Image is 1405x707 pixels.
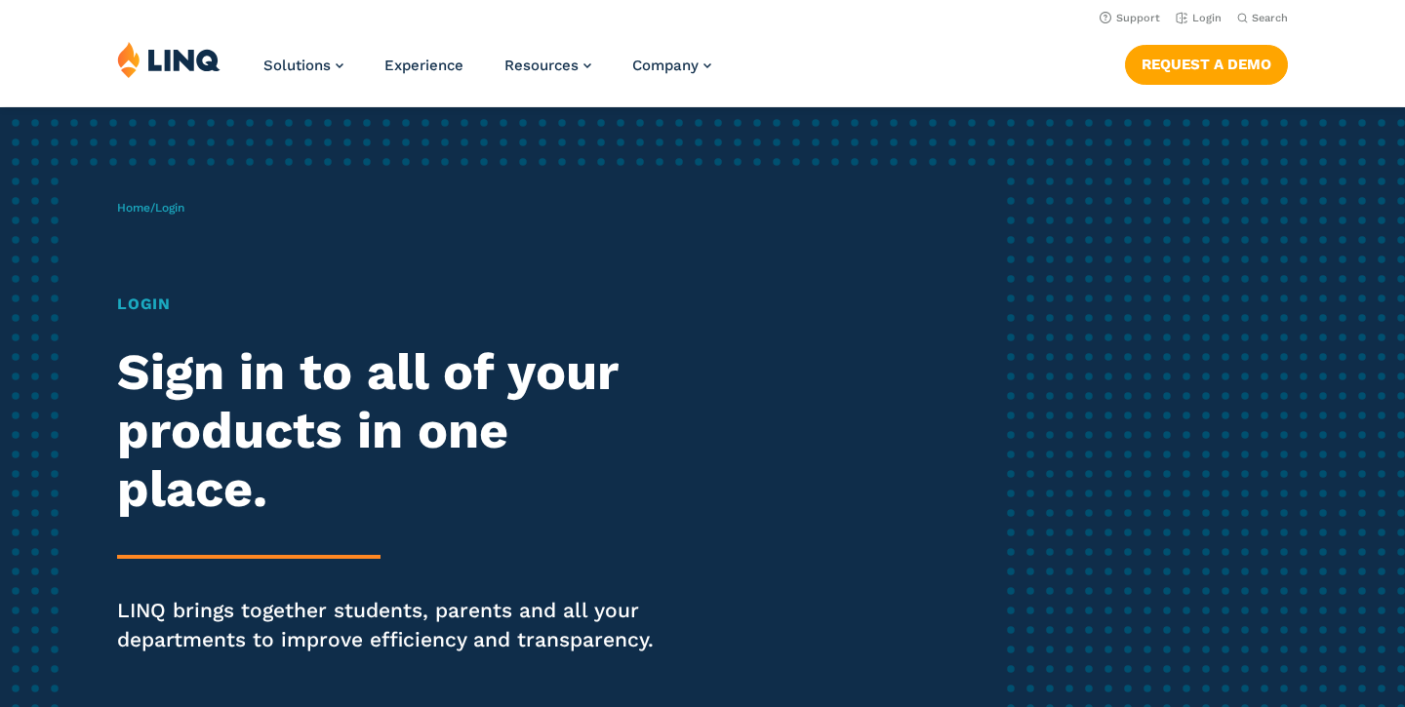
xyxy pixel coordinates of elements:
[117,201,150,215] a: Home
[1176,12,1222,24] a: Login
[117,596,659,654] p: LINQ brings together students, parents and all your departments to improve efficiency and transpa...
[117,201,184,215] span: /
[384,57,463,74] a: Experience
[117,293,659,316] h1: Login
[632,57,699,74] span: Company
[117,41,221,78] img: LINQ | K‑12 Software
[504,57,591,74] a: Resources
[155,201,184,215] span: Login
[263,57,343,74] a: Solutions
[1237,11,1288,25] button: Open Search Bar
[1125,45,1288,84] a: Request a Demo
[117,343,659,518] h2: Sign in to all of your products in one place.
[504,57,579,74] span: Resources
[263,41,711,105] nav: Primary Navigation
[632,57,711,74] a: Company
[1252,12,1288,24] span: Search
[263,57,331,74] span: Solutions
[1100,12,1160,24] a: Support
[1125,41,1288,84] nav: Button Navigation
